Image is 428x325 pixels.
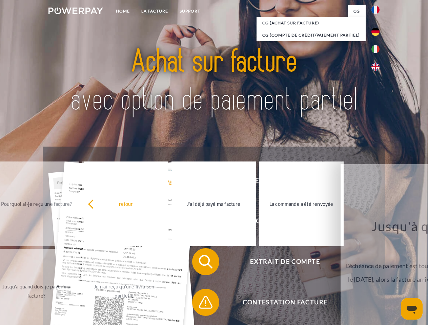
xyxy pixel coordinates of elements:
[192,289,368,316] button: Contestation Facture
[86,282,162,300] div: Je n'ai reçu qu'une livraison partielle
[348,5,366,17] a: CG
[371,6,380,14] img: fr
[176,199,252,208] div: J'ai déjà payé ma facture
[48,7,103,14] img: logo-powerpay-white.svg
[110,5,136,17] a: Home
[371,45,380,53] img: it
[197,294,214,311] img: qb_warning.svg
[202,248,368,275] span: Extrait de compte
[65,32,363,130] img: title-powerpay_fr.svg
[371,28,380,36] img: de
[202,289,368,316] span: Contestation Facture
[136,5,174,17] a: LA FACTURE
[263,199,340,208] div: La commande a été renvoyée
[197,253,214,270] img: qb_search.svg
[371,63,380,71] img: en
[257,17,366,29] a: CG (achat sur facture)
[257,29,366,41] a: CG (Compte de crédit/paiement partiel)
[401,298,423,320] iframe: Bouton de lancement de la fenêtre de messagerie
[88,199,164,208] div: retour
[174,5,206,17] a: Support
[192,248,368,275] button: Extrait de compte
